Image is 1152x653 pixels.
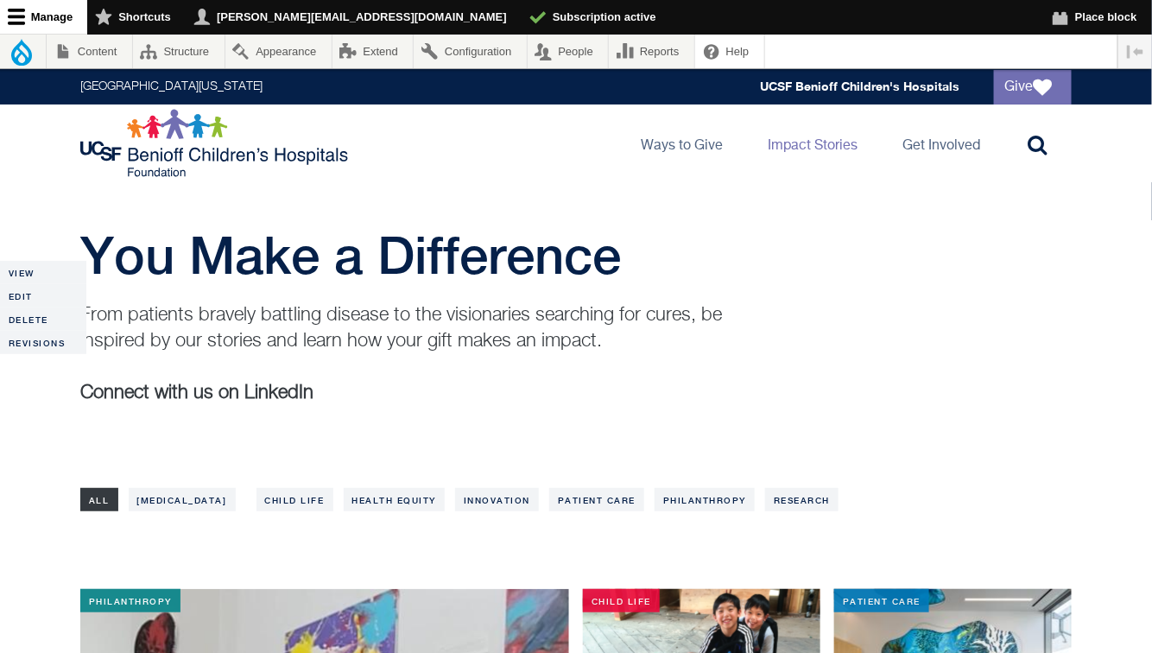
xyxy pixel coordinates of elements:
iframe: LinkedIn Embedded Content [80,406,167,443]
a: Reports [609,35,694,68]
a: People [528,35,609,68]
div: Child Life [583,589,660,612]
a: Patient Care [549,488,644,511]
img: Logo for UCSF Benioff Children's Hospitals Foundation [80,109,352,178]
span: You Make a Difference [80,225,621,285]
a: All [80,488,118,511]
p: From patients bravely battling disease to the visionaries searching for cures, be inspired by our... [80,302,745,354]
div: Philanthropy [80,589,180,612]
button: Vertical orientation [1118,35,1152,68]
a: Impact Stories [754,105,871,182]
div: Patient Care [834,589,929,612]
a: Structure [133,35,225,68]
a: Content [47,35,132,68]
a: Innovation [455,488,539,511]
a: Extend [332,35,414,68]
a: Philanthropy [655,488,755,511]
a: Configuration [414,35,526,68]
a: [MEDICAL_DATA] [129,488,236,511]
a: Health Equity [344,488,446,511]
a: Help [695,35,764,68]
a: Get Involved [889,105,994,182]
b: Connect with us on LinkedIn [80,384,313,403]
a: [GEOGRAPHIC_DATA][US_STATE] [80,81,263,93]
a: Give [994,70,1072,105]
a: UCSF Benioff Children's Hospitals [760,79,959,94]
a: Research [765,488,839,511]
a: Child Life [256,488,333,511]
a: Ways to Give [627,105,737,182]
a: Appearance [225,35,332,68]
